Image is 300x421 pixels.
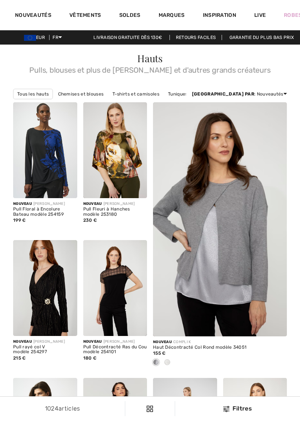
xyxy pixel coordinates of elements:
[13,240,77,336] img: Pull rayé col V modèle 254297. Noir/Or
[83,202,102,206] span: Nouveau
[162,357,173,369] div: Ivory
[83,339,147,345] div: [PERSON_NAME]
[83,218,97,223] span: 230 €
[83,345,147,355] div: Pull Décontracté Ras du Cou modèle 254101
[13,218,26,223] span: 199 €
[13,207,77,217] div: Pull Floral à Encolure Bateau modèle 254159
[223,406,229,412] img: Filtres
[15,12,51,20] a: Nouveautés
[83,201,147,207] div: [PERSON_NAME]
[83,339,102,344] span: Nouveau
[13,102,77,198] img: Pull Floral à Encolure Bateau modèle 254159. Noir/Saphir Royale
[153,102,287,303] a: Haut Décontracté Col Rond modèle 34051. Gris
[13,339,77,345] div: [PERSON_NAME]
[164,89,191,99] a: Tuniques
[83,355,97,361] span: 180 €
[203,12,236,20] span: Inspiration
[13,355,26,361] span: 215 €
[24,35,36,41] img: Euro
[192,91,287,97] div: : Nouveautés
[52,35,62,40] span: FR
[150,357,162,369] div: Grey
[192,91,254,97] strong: [GEOGRAPHIC_DATA] par
[13,201,77,207] div: [PERSON_NAME]
[13,339,32,344] span: Nouveau
[109,89,163,99] a: T-shirts et camisoles
[254,11,266,19] a: Live
[147,406,153,412] img: Filtres
[54,89,108,99] a: Chemises et blouses
[24,35,48,40] span: EUR
[13,202,32,206] span: Nouveau
[87,35,168,40] a: Livraison gratuite dès 130€
[13,89,53,99] a: Tous les hauts
[139,102,300,343] img: Haut Décontracté Col Rond modèle 34051. Gris
[13,63,287,74] span: Pulls, blouses et plus de [PERSON_NAME] et d'autres grands créateurs
[83,102,147,198] img: Pull Fleuri à Hanches modèle 253180. Fern
[119,12,141,20] a: Soldes
[137,52,163,65] span: Hauts
[83,240,147,336] img: Pull Décontracté Ras du Cou modèle 254101. Noir
[69,12,101,20] a: Vêtements
[153,339,287,345] div: COMPLI K
[153,340,172,344] span: Nouveau
[159,12,185,20] a: Marques
[169,35,222,40] a: Retours faciles
[13,345,77,355] div: Pull rayé col V modèle 254297
[180,404,295,413] div: Filtres
[153,351,166,356] span: 155 €
[83,207,147,217] div: Pull Fleuri à Hanches modèle 253180
[153,345,287,350] div: Haut Décontracté Col Rond modèle 34051
[45,405,58,412] span: 1024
